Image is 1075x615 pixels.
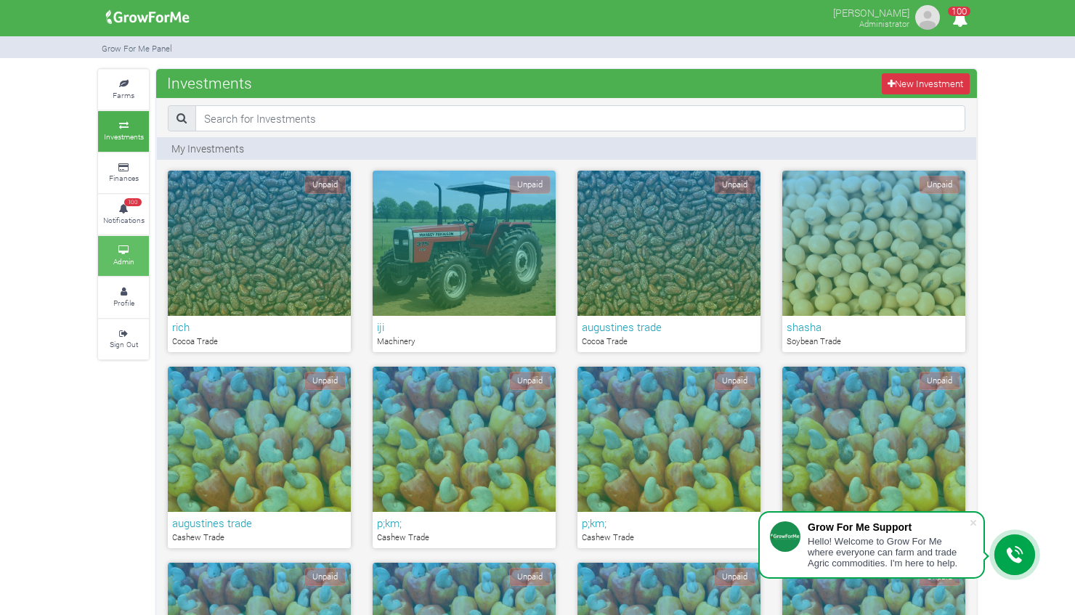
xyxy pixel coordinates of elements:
span: 100 [124,198,142,207]
span: Unpaid [714,176,755,194]
div: Grow For Me Support [808,521,969,533]
span: Unpaid [714,372,755,390]
span: Unpaid [509,568,551,586]
small: Admin [113,256,134,266]
p: [PERSON_NAME] [833,3,909,20]
small: Investments [104,131,144,142]
a: Admin [98,236,149,276]
p: Machinery [377,335,551,348]
p: Cocoa Trade [582,335,756,348]
span: 100 [948,7,970,16]
h6: augustines trade [582,320,756,333]
p: Cocoa Trade [172,335,346,348]
span: Unpaid [509,176,551,194]
i: Notifications [946,3,974,36]
h6: iji [377,320,551,333]
small: Grow For Me Panel [102,43,172,54]
span: Unpaid [919,176,960,194]
small: Sign Out [110,339,138,349]
a: Finances [98,153,149,193]
a: Unpaid augustines trade Cashew Trade [168,367,351,548]
small: Farms [113,90,134,100]
img: growforme image [913,3,942,32]
a: Investments [98,111,149,151]
a: Unpaid rich Cocoa Trade [168,171,351,352]
a: Sign Out [98,319,149,359]
small: Profile [113,298,134,308]
a: Unpaid p;km; Cashew Trade [373,367,556,548]
span: Unpaid [714,568,755,586]
small: Finances [109,173,139,183]
a: Unpaid y68yt Cashew Trade [782,367,965,548]
span: Investments [163,68,256,97]
small: Notifications [103,215,145,225]
h6: p;km; [377,516,551,529]
input: Search for Investments [195,105,965,131]
span: Unpaid [919,372,960,390]
small: Administrator [859,18,909,29]
a: Farms [98,70,149,110]
a: Unpaid iji Machinery [373,171,556,352]
h6: p;km; [582,516,756,529]
span: Unpaid [304,176,346,194]
a: Profile [98,277,149,317]
p: Cashew Trade [172,531,346,544]
a: New Investment [882,73,970,94]
p: Cashew Trade [582,531,756,544]
a: Unpaid shasha Soybean Trade [782,171,965,352]
a: 100 Notifications [98,195,149,235]
h6: augustines trade [172,516,346,529]
p: My Investments [171,141,244,156]
span: Unpaid [304,372,346,390]
a: 100 [946,14,974,28]
p: Cashew Trade [377,531,551,544]
img: growforme image [101,3,195,32]
h6: rich [172,320,346,333]
span: Unpaid [509,372,551,390]
p: Soybean Trade [787,335,961,348]
a: Unpaid p;km; Cashew Trade [577,367,760,548]
span: Unpaid [304,568,346,586]
div: Hello! Welcome to Grow For Me where everyone can farm and trade Agric commodities. I'm here to help. [808,536,969,569]
h6: shasha [787,320,961,333]
a: Unpaid augustines trade Cocoa Trade [577,171,760,352]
